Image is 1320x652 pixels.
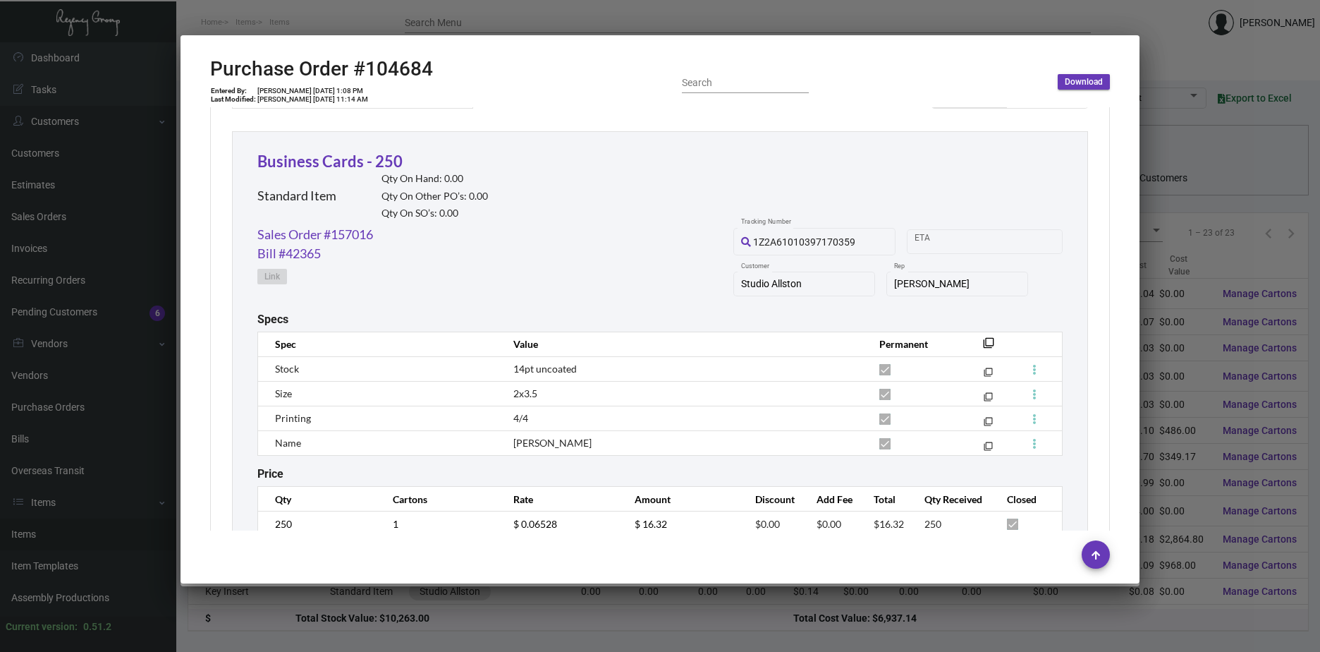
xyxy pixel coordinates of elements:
[210,95,257,104] td: Last Modified:
[257,244,321,263] a: Bill #42365
[984,445,993,454] mat-icon: filter_none
[275,412,311,424] span: Printing
[275,437,301,449] span: Name
[874,518,904,530] span: $16.32
[257,87,369,95] td: [PERSON_NAME] [DATE] 1:08 PM
[910,487,993,512] th: Qty Received
[258,487,379,512] th: Qty
[513,363,577,375] span: 14pt uncoated
[381,173,488,185] h2: Qty On Hand: 0.00
[210,87,257,95] td: Entered By:
[264,271,280,283] span: Link
[865,332,962,356] th: Permanent
[275,387,292,399] span: Size
[984,370,993,380] mat-icon: filter_none
[513,412,528,424] span: 4/4
[499,332,865,356] th: Value
[275,363,299,375] span: Stock
[257,152,403,171] a: Business Cards - 250
[381,207,488,219] h2: Qty On SO’s: 0.00
[983,342,994,353] mat-icon: filter_none
[621,487,741,512] th: Amount
[513,437,592,449] span: [PERSON_NAME]
[741,487,802,512] th: Discount
[802,487,860,512] th: Add Fee
[257,95,369,104] td: [PERSON_NAME] [DATE] 11:14 AM
[6,620,78,634] div: Current version:
[860,487,910,512] th: Total
[257,313,288,326] h2: Specs
[1065,76,1103,88] span: Download
[258,332,499,356] th: Spec
[257,225,373,244] a: Sales Order #157016
[915,236,958,247] input: Start date
[257,467,283,481] h2: Price
[970,236,1038,247] input: End date
[379,487,499,512] th: Cartons
[924,518,941,530] span: 250
[499,487,620,512] th: Rate
[210,57,433,81] h2: Purchase Order #104684
[753,236,855,248] span: 1Z2A61010397170359
[83,620,111,634] div: 0.51.2
[984,420,993,429] mat-icon: filter_none
[817,518,841,530] span: $0.00
[755,518,780,530] span: $0.00
[257,188,336,204] h2: Standard Item
[513,387,537,399] span: 2x3.5
[1058,74,1110,90] button: Download
[993,487,1063,512] th: Closed
[381,191,488,203] h2: Qty On Other PO’s: 0.00
[984,395,993,404] mat-icon: filter_none
[257,269,287,284] button: Link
